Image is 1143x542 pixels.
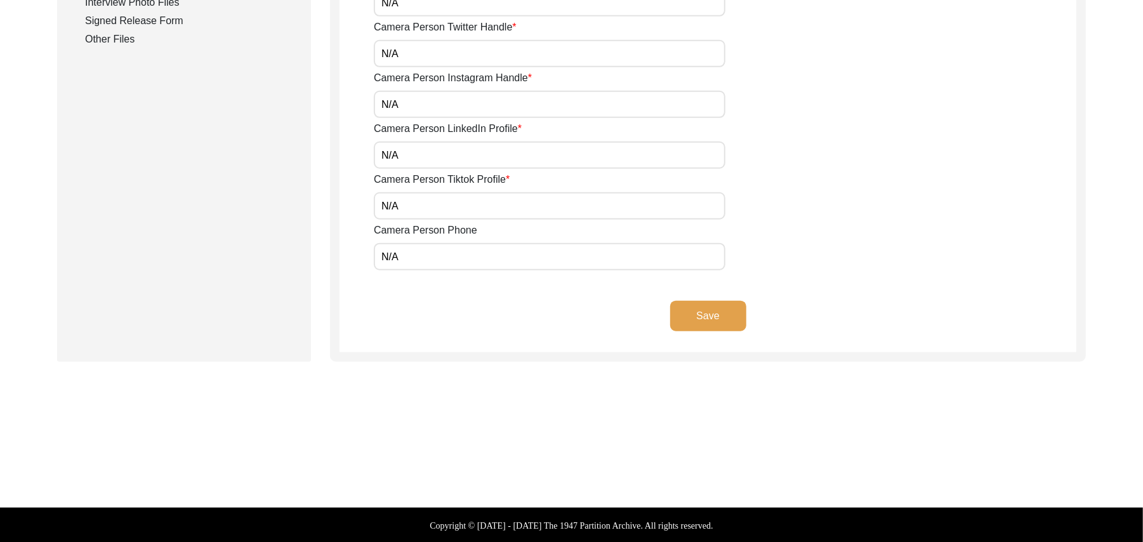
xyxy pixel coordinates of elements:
[670,301,746,331] button: Save
[374,172,510,187] label: Camera Person Tiktok Profile
[374,223,477,238] label: Camera Person Phone
[374,70,532,86] label: Camera Person Instagram Handle
[374,121,522,136] label: Camera Person LinkedIn Profile
[85,13,296,29] div: Signed Release Form
[430,519,713,532] label: Copyright © [DATE] - [DATE] The 1947 Partition Archive. All rights reserved.
[85,32,296,47] div: Other Files
[374,20,517,35] label: Camera Person Twitter Handle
